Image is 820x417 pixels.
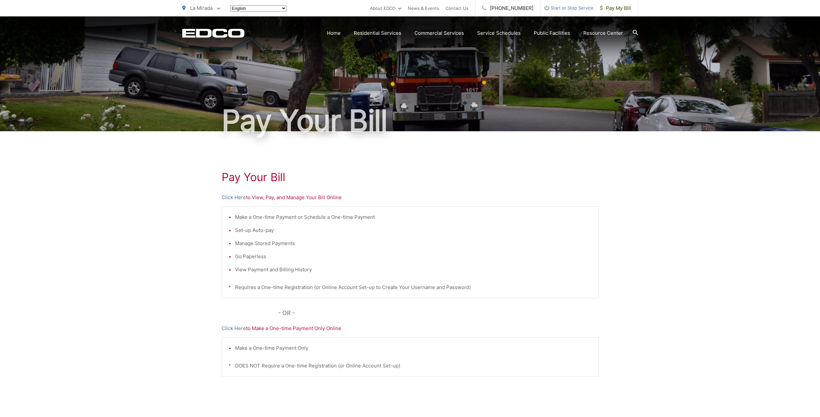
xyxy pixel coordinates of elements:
[278,308,599,318] p: - OR -
[534,29,570,37] a: Public Facilities
[583,29,623,37] a: Resource Center
[414,29,464,37] a: Commercial Services
[370,4,401,12] a: About EDCO
[182,104,638,137] h1: Pay Your Bill
[222,324,599,332] p: to Make a One-time Payment Only Online
[222,194,246,201] a: Click Here
[235,240,592,247] li: Manage Stored Payments
[222,324,246,332] a: Click Here
[600,4,631,12] span: Pay My Bill
[235,226,592,234] li: Set-up Auto-pay
[229,362,592,370] p: * DOES NOT Require a One-time Registration (or Online Account Set-up)
[477,29,521,37] a: Service Schedules
[222,194,599,201] p: to View, Pay, and Manage Your Bill Online
[235,213,592,221] li: Make a One-time Payment or Schedule a One-time Payment
[327,29,341,37] a: Home
[229,283,592,291] p: * Requires a One-time Registration (or Online Account Set-up to Create Your Username and Password)
[446,4,469,12] a: Contact Us
[222,171,599,184] h1: Pay Your Bill
[230,5,287,11] select: Select a language
[235,344,592,352] li: Make a One-time Payment Only
[182,29,245,38] a: EDCD logo. Return to the homepage.
[354,29,401,37] a: Residential Services
[190,5,212,11] span: La Mirada
[235,253,592,261] li: Go Paperless
[408,4,439,12] a: News & Events
[235,266,592,274] li: View Payment and Billing History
